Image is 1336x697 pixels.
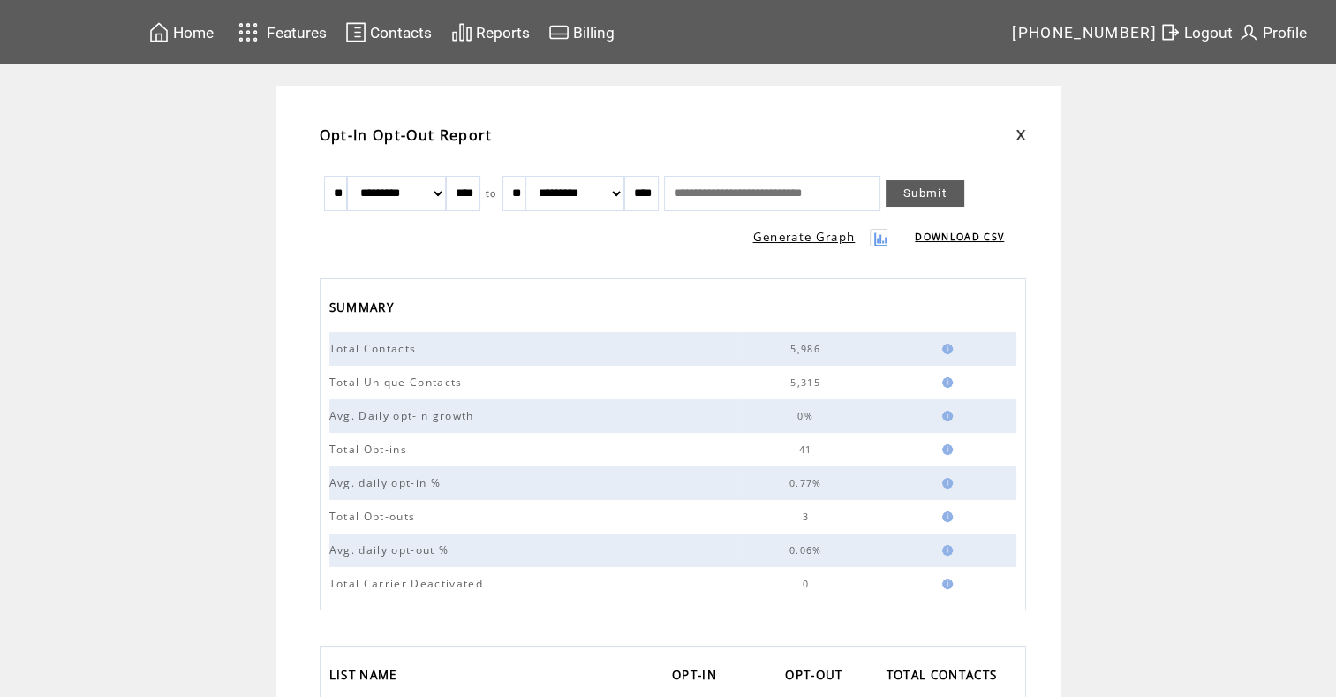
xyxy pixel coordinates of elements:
[548,21,570,43] img: creidtcard.svg
[789,544,827,557] span: 0.06%
[937,579,953,589] img: help.gif
[790,343,825,355] span: 5,986
[937,511,953,522] img: help.gif
[329,576,487,591] span: Total Carrier Deactivated
[937,377,953,388] img: help.gif
[230,15,330,49] a: Features
[148,21,170,43] img: home.svg
[1238,21,1259,43] img: profile.svg
[802,578,812,590] span: 0
[451,21,472,43] img: chart.svg
[937,478,953,489] img: help.gif
[476,24,530,42] span: Reports
[449,19,532,46] a: Reports
[937,545,953,556] img: help.gif
[329,663,402,692] span: LIST NAME
[802,511,812,523] span: 3
[546,19,617,46] a: Billing
[797,410,818,422] span: 0%
[486,187,497,200] span: to
[672,663,726,692] a: OPT-IN
[343,19,434,46] a: Contacts
[1235,19,1310,46] a: Profile
[937,344,953,354] img: help.gif
[1157,19,1235,46] a: Logout
[329,408,479,423] span: Avg. Daily opt-in growth
[329,475,445,490] span: Avg. daily opt-in %
[672,663,721,692] span: OPT-IN
[915,231,1004,243] a: DOWNLOAD CSV
[173,24,214,42] span: Home
[329,295,398,324] span: SUMMARY
[329,509,420,524] span: Total Opt-outs
[887,663,1007,692] a: TOTAL CONTACTS
[887,663,1002,692] span: TOTAL CONTACTS
[329,663,406,692] a: LIST NAME
[1263,24,1307,42] span: Profile
[329,542,454,557] span: Avg. daily opt-out %
[1012,24,1157,42] span: [PHONE_NUMBER]
[146,19,216,46] a: Home
[320,125,493,145] span: Opt-In Opt-Out Report
[937,411,953,421] img: help.gif
[886,180,964,207] a: Submit
[790,376,825,389] span: 5,315
[785,663,851,692] a: OPT-OUT
[329,341,421,356] span: Total Contacts
[1184,24,1233,42] span: Logout
[329,375,467,390] span: Total Unique Contacts
[799,443,817,456] span: 41
[329,442,411,457] span: Total Opt-ins
[785,663,847,692] span: OPT-OUT
[370,24,432,42] span: Contacts
[789,477,827,489] span: 0.77%
[345,21,366,43] img: contacts.svg
[1159,21,1181,43] img: exit.svg
[267,24,327,42] span: Features
[573,24,615,42] span: Billing
[937,444,953,455] img: help.gif
[753,229,856,245] a: Generate Graph
[233,18,264,47] img: features.svg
